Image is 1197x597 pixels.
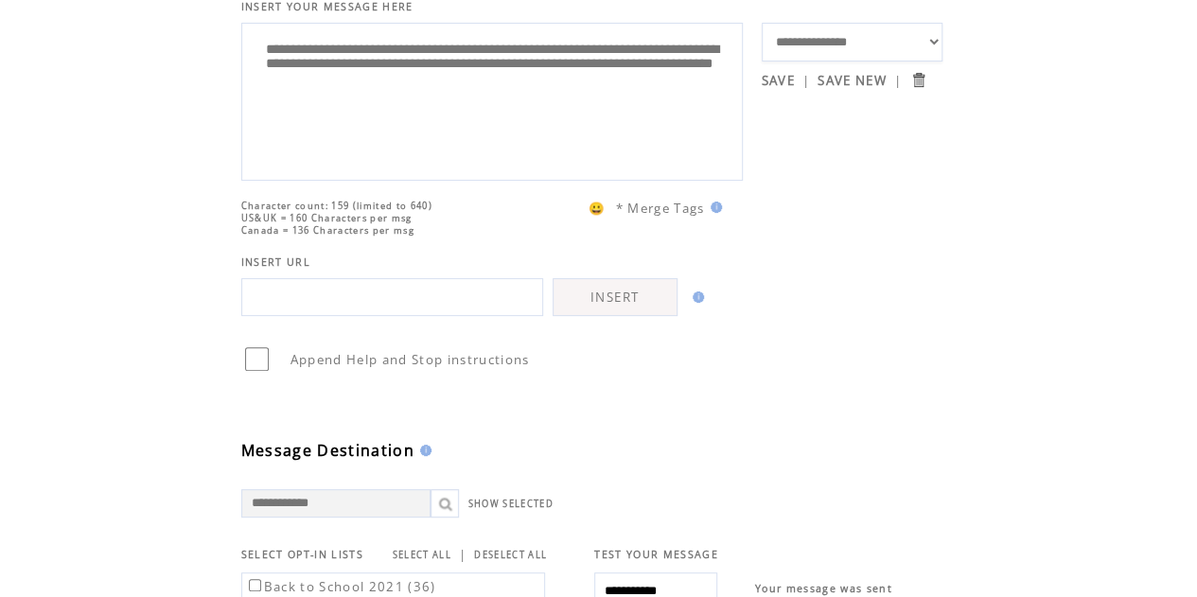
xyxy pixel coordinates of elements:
[594,548,718,561] span: TEST YOUR MESSAGE
[393,549,451,561] a: SELECT ALL
[459,546,466,563] span: |
[241,212,413,224] span: US&UK = 160 Characters per msg
[241,255,310,269] span: INSERT URL
[241,440,414,461] span: Message Destination
[589,200,606,217] span: 😀
[414,445,431,456] img: help.gif
[616,200,705,217] span: * Merge Tags
[818,72,887,89] a: SAVE NEW
[687,291,704,303] img: help.gif
[468,498,554,510] a: SHOW SELECTED
[553,278,678,316] a: INSERT
[241,224,414,237] span: Canada = 136 Characters per msg
[894,72,902,89] span: |
[241,548,363,561] span: SELECT OPT-IN LISTS
[290,351,530,368] span: Append Help and Stop instructions
[241,200,432,212] span: Character count: 159 (limited to 640)
[249,579,261,591] input: Back to School 2021 (36)
[705,202,722,213] img: help.gif
[909,71,927,89] input: Submit
[802,72,810,89] span: |
[762,72,795,89] a: SAVE
[474,549,547,561] a: DESELECT ALL
[245,578,436,595] label: Back to School 2021 (36)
